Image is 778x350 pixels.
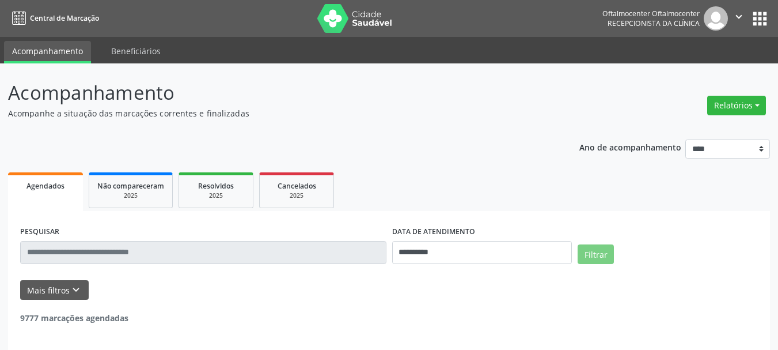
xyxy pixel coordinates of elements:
[198,181,234,191] span: Resolvidos
[608,18,700,28] span: Recepcionista da clínica
[8,78,541,107] p: Acompanhamento
[704,6,728,31] img: img
[728,6,750,31] button: 
[97,181,164,191] span: Não compareceram
[8,9,99,28] a: Central de Marcação
[578,244,614,264] button: Filtrar
[579,140,681,154] p: Ano de acompanhamento
[392,223,475,241] label: DATA DE ATENDIMENTO
[97,191,164,200] div: 2025
[70,284,82,296] i: keyboard_arrow_down
[707,96,766,115] button: Relatórios
[733,10,745,23] i: 
[103,41,169,61] a: Beneficiários
[750,9,770,29] button: apps
[8,107,541,119] p: Acompanhe a situação das marcações correntes e finalizadas
[20,223,59,241] label: PESQUISAR
[187,191,245,200] div: 2025
[602,9,700,18] div: Oftalmocenter Oftalmocenter
[30,13,99,23] span: Central de Marcação
[4,41,91,63] a: Acompanhamento
[20,313,128,323] strong: 9777 marcações agendadas
[268,191,325,200] div: 2025
[278,181,316,191] span: Cancelados
[26,181,64,191] span: Agendados
[20,280,89,300] button: Mais filtroskeyboard_arrow_down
